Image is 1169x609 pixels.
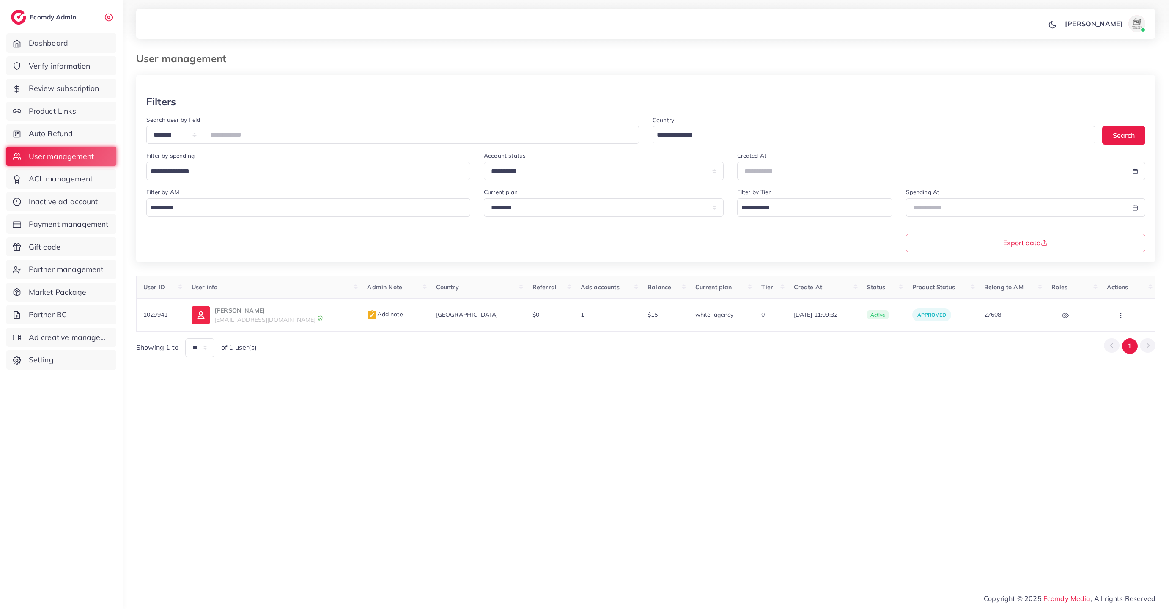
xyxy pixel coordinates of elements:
a: Auto Refund [6,124,116,143]
span: Roles [1051,283,1067,291]
span: Verify information [29,60,91,71]
a: Ad creative management [6,328,116,347]
input: Search for option [738,201,881,214]
span: Export data [1003,239,1048,246]
label: Filter by spending [146,151,195,160]
span: Gift code [29,241,60,252]
input: Search for option [148,165,459,178]
a: Verify information [6,56,116,76]
span: Partner BC [29,309,67,320]
button: Search [1102,126,1145,144]
span: 27608 [984,311,1002,318]
a: ACL management [6,169,116,189]
span: $15 [648,311,658,318]
span: Product Links [29,106,76,117]
label: Search user by field [146,115,200,124]
span: Current plan [695,283,732,291]
label: Filter by Tier [737,188,771,196]
button: Export data [906,234,1146,252]
img: logo [11,10,26,25]
span: Status [867,283,886,291]
a: Partner BC [6,305,116,324]
div: Search for option [653,126,1095,143]
p: [PERSON_NAME] [214,305,316,315]
div: Search for option [146,162,470,180]
span: approved [917,312,946,318]
span: Market Package [29,287,86,298]
a: Inactive ad account [6,192,116,211]
label: Current plan [484,188,518,196]
span: Auto Refund [29,128,73,139]
label: Account status [484,151,526,160]
h3: User management [136,52,233,65]
span: Showing 1 to [136,343,178,352]
div: Search for option [146,198,470,217]
span: Belong to AM [984,283,1024,291]
a: Gift code [6,237,116,257]
a: Setting [6,350,116,370]
span: , All rights Reserved [1091,593,1155,604]
span: Inactive ad account [29,196,98,207]
span: Setting [29,354,54,365]
span: active [867,310,889,320]
span: Actions [1107,283,1128,291]
span: Payment management [29,219,109,230]
span: Dashboard [29,38,68,49]
a: Payment management [6,214,116,234]
input: Search for option [148,201,459,214]
input: Search for option [654,129,1084,142]
span: Add note [367,310,403,318]
a: Review subscription [6,79,116,98]
a: [PERSON_NAME]avatar [1060,15,1149,32]
a: Market Package [6,283,116,302]
p: [PERSON_NAME] [1065,19,1123,29]
label: Filter by AM [146,188,179,196]
span: Copyright © 2025 [984,593,1155,604]
a: User management [6,147,116,166]
span: Referral [532,283,557,291]
img: 9CAL8B2pu8EFxCJHYAAAAldEVYdGRhdGU6Y3JlYXRlADIwMjItMTItMDlUMDQ6NTg6MzkrMDA6MDBXSlgLAAAAJXRFWHRkYXR... [317,315,323,321]
a: Partner management [6,260,116,279]
span: 0 [761,311,765,318]
span: User management [29,151,94,162]
a: [PERSON_NAME][EMAIL_ADDRESS][DOMAIN_NAME] [192,305,354,324]
img: avatar [1128,15,1145,32]
span: User info [192,283,217,291]
span: white_agency [695,311,734,318]
label: Country [653,116,674,124]
span: Ad creative management [29,332,110,343]
span: Partner management [29,264,104,275]
img: admin_note.cdd0b510.svg [367,310,377,320]
a: Dashboard [6,33,116,53]
span: Ads accounts [581,283,620,291]
ul: Pagination [1104,338,1155,354]
span: $0 [532,311,539,318]
span: 1 [581,311,584,318]
span: [GEOGRAPHIC_DATA] [436,311,498,318]
span: ACL management [29,173,93,184]
span: [DATE] 11:09:32 [794,310,853,319]
a: Ecomdy Media [1043,594,1091,603]
img: ic-user-info.36bf1079.svg [192,306,210,324]
div: Search for option [737,198,892,217]
a: logoEcomdy Admin [11,10,78,25]
span: Create At [794,283,822,291]
span: User ID [143,283,165,291]
button: Go to page 1 [1122,338,1138,354]
span: Admin Note [367,283,402,291]
span: Country [436,283,459,291]
span: of 1 user(s) [221,343,257,352]
h3: Filters [146,96,176,108]
span: 1029941 [143,311,167,318]
span: Product Status [912,283,955,291]
span: Review subscription [29,83,99,94]
h2: Ecomdy Admin [30,13,78,21]
a: Product Links [6,101,116,121]
span: Tier [761,283,773,291]
label: Created At [737,151,767,160]
span: Balance [648,283,671,291]
span: [EMAIL_ADDRESS][DOMAIN_NAME] [214,316,316,324]
label: Spending At [906,188,940,196]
